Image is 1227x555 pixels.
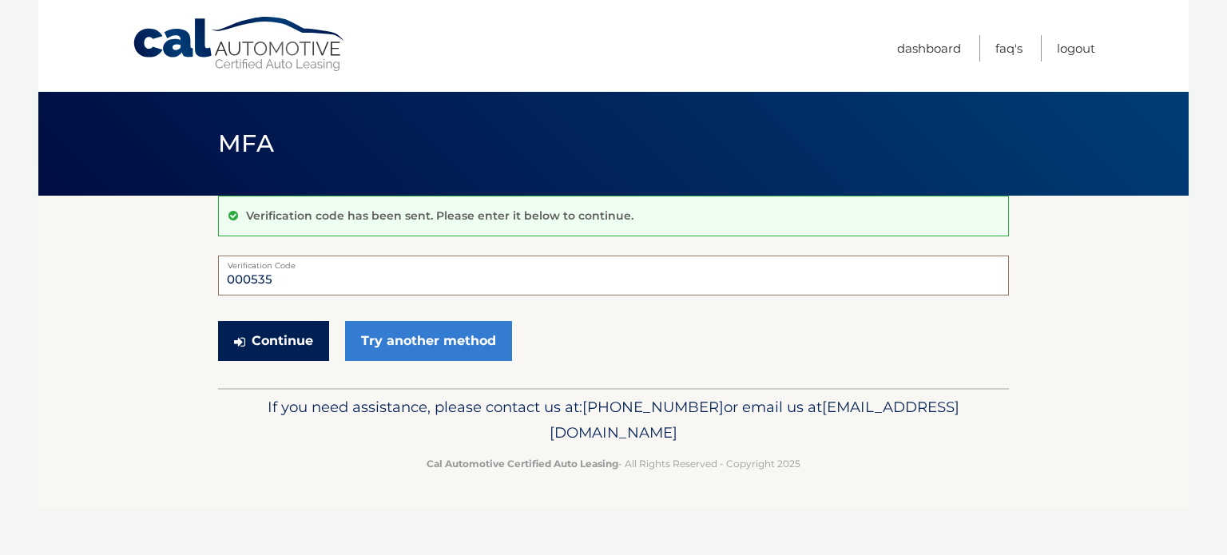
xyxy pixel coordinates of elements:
[427,458,618,470] strong: Cal Automotive Certified Auto Leasing
[132,16,347,73] a: Cal Automotive
[228,455,999,472] p: - All Rights Reserved - Copyright 2025
[582,398,724,416] span: [PHONE_NUMBER]
[1057,35,1095,61] a: Logout
[218,256,1009,295] input: Verification Code
[218,129,274,158] span: MFA
[995,35,1022,61] a: FAQ's
[345,321,512,361] a: Try another method
[218,321,329,361] button: Continue
[550,398,959,442] span: [EMAIL_ADDRESS][DOMAIN_NAME]
[218,256,1009,268] label: Verification Code
[246,208,633,223] p: Verification code has been sent. Please enter it below to continue.
[228,394,999,446] p: If you need assistance, please contact us at: or email us at
[897,35,961,61] a: Dashboard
